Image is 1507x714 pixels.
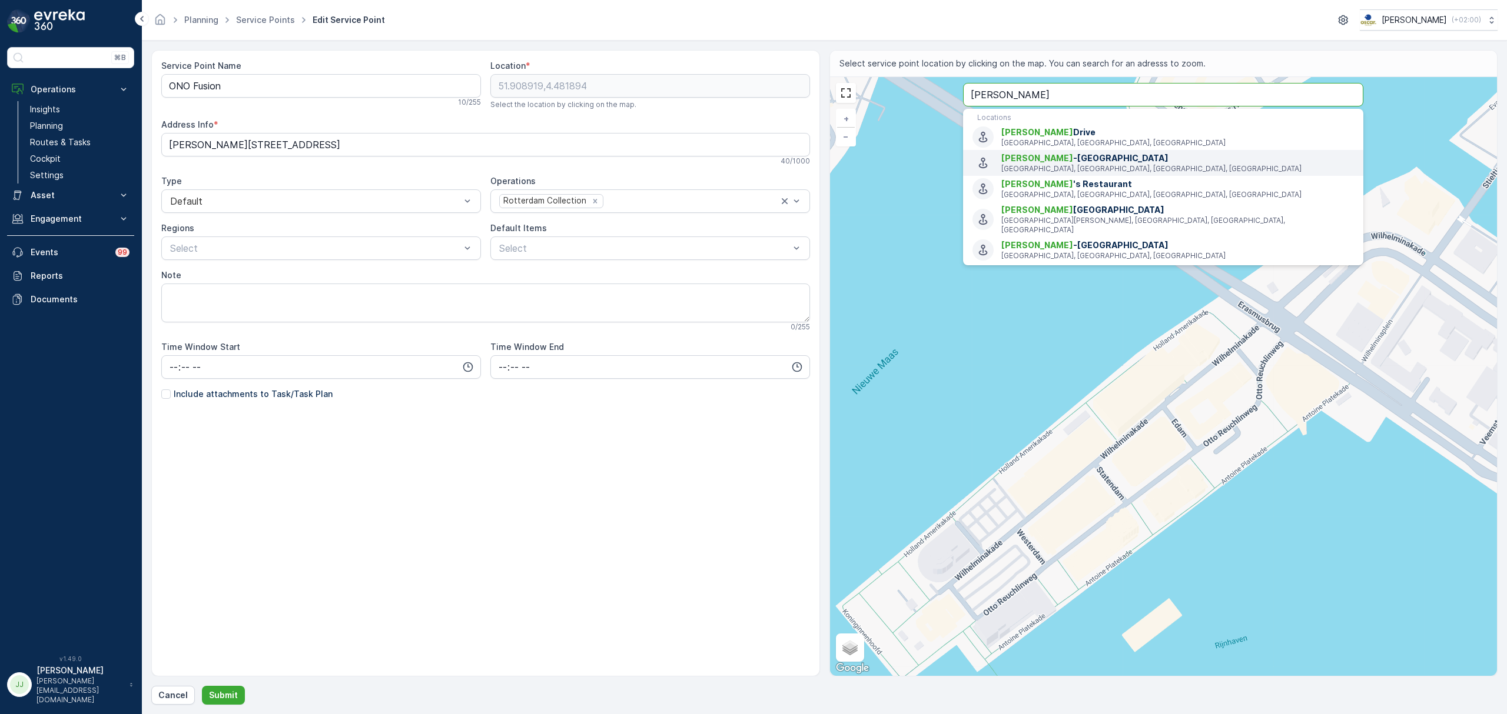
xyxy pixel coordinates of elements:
[963,109,1363,265] ul: Menu
[1001,138,1354,148] p: [GEOGRAPHIC_DATA], [GEOGRAPHIC_DATA], [GEOGRAPHIC_DATA]
[589,196,602,206] div: Remove Rotterdam Collection
[7,655,134,662] span: v 1.49.0
[7,207,134,231] button: Engagement
[118,248,127,257] p: 99
[7,288,134,311] a: Documents
[10,675,29,694] div: JJ
[490,223,547,233] label: Default Items
[310,14,387,26] span: Edit Service Point
[25,167,134,183] a: Settings
[114,53,126,62] p: ⌘B
[1001,178,1354,190] span: 's Restaurant
[161,61,241,71] label: Service Point Name
[31,189,111,201] p: Asset
[839,58,1206,69] span: Select service point location by clicking on the map. You can search for an adresss to zoom.
[161,119,214,129] label: Address Info
[31,270,130,282] p: Reports
[1360,14,1377,26] img: basis-logo_rgb2x.png
[500,195,588,207] div: Rotterdam Collection
[1001,179,1073,189] span: [PERSON_NAME]
[34,9,85,33] img: logo_dark-DEwI_e13.png
[490,176,536,186] label: Operations
[1001,251,1354,261] p: [GEOGRAPHIC_DATA], [GEOGRAPHIC_DATA], [GEOGRAPHIC_DATA]
[161,270,181,280] label: Note
[837,128,855,145] a: Zoom Out
[151,686,195,705] button: Cancel
[1382,14,1447,26] p: [PERSON_NAME]
[843,131,849,141] span: −
[30,136,91,148] p: Routes & Tasks
[7,9,31,33] img: logo
[1001,204,1354,216] span: [GEOGRAPHIC_DATA]
[31,293,130,305] p: Documents
[977,113,1349,122] p: Locations
[844,114,849,124] span: +
[202,686,245,705] button: Submit
[833,660,872,676] a: Open this area in Google Maps (opens a new window)
[490,100,636,109] span: Select the location by clicking on the map.
[490,342,564,352] label: Time Window End
[837,84,855,102] a: View Fullscreen
[458,98,481,107] p: 10 / 255
[30,169,64,181] p: Settings
[236,15,295,25] a: Service Points
[1001,239,1354,251] span: -[GEOGRAPHIC_DATA]
[7,183,134,207] button: Asset
[174,388,333,400] p: Include attachments to Task/Task Plan
[7,264,134,288] a: Reports
[30,153,61,165] p: Cockpit
[161,223,194,233] label: Regions
[1001,153,1073,163] span: [PERSON_NAME]
[25,118,134,134] a: Planning
[209,689,238,701] p: Submit
[161,342,240,352] label: Time Window Start
[36,665,124,676] p: [PERSON_NAME]
[1001,152,1354,164] span: -[GEOGRAPHIC_DATA]
[31,213,111,225] p: Engagement
[837,635,863,660] a: Layers
[791,322,810,332] p: 0 / 255
[158,689,188,701] p: Cancel
[1001,190,1354,199] p: [GEOGRAPHIC_DATA], [GEOGRAPHIC_DATA], [GEOGRAPHIC_DATA], [GEOGRAPHIC_DATA]
[1360,9,1498,31] button: [PERSON_NAME](+02:00)
[833,660,872,676] img: Google
[184,15,218,25] a: Planning
[1001,216,1354,235] p: [GEOGRAPHIC_DATA][PERSON_NAME], [GEOGRAPHIC_DATA], [GEOGRAPHIC_DATA], [GEOGRAPHIC_DATA]
[25,134,134,151] a: Routes & Tasks
[30,104,60,115] p: Insights
[1001,205,1073,215] span: [PERSON_NAME]
[7,241,134,264] a: Events99
[25,151,134,167] a: Cockpit
[31,84,111,95] p: Operations
[963,83,1363,106] input: Search by address
[837,110,855,128] a: Zoom In
[1001,240,1073,250] span: [PERSON_NAME]
[170,241,460,255] p: Select
[781,156,810,166] p: 40 / 1000
[7,78,134,101] button: Operations
[30,120,63,132] p: Planning
[1001,164,1354,174] p: [GEOGRAPHIC_DATA], [GEOGRAPHIC_DATA], [GEOGRAPHIC_DATA], [GEOGRAPHIC_DATA]
[25,101,134,118] a: Insights
[1452,15,1481,25] p: ( +02:00 )
[1001,126,1354,138] span: Drive
[31,246,108,258] p: Events
[154,18,167,28] a: Homepage
[1001,127,1073,137] span: [PERSON_NAME]
[36,676,124,705] p: [PERSON_NAME][EMAIL_ADDRESS][DOMAIN_NAME]
[499,241,789,255] p: Select
[490,61,526,71] label: Location
[7,665,134,705] button: JJ[PERSON_NAME][PERSON_NAME][EMAIL_ADDRESS][DOMAIN_NAME]
[161,176,182,186] label: Type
